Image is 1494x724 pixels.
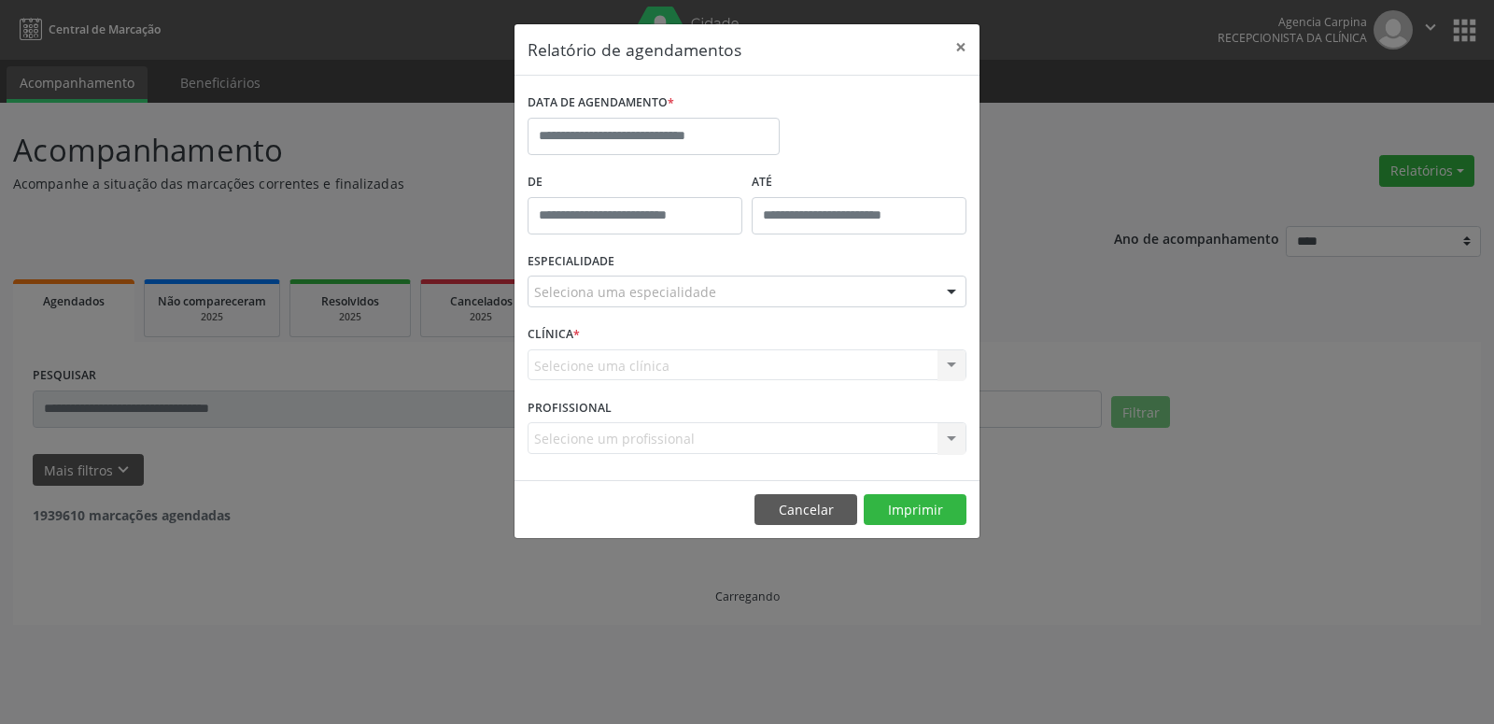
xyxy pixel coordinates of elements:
[752,168,966,197] label: ATÉ
[754,494,857,526] button: Cancelar
[528,89,674,118] label: DATA DE AGENDAMENTO
[942,24,980,70] button: Close
[528,168,742,197] label: De
[528,320,580,349] label: CLÍNICA
[528,37,741,62] h5: Relatório de agendamentos
[864,494,966,526] button: Imprimir
[528,393,612,422] label: PROFISSIONAL
[534,282,716,302] span: Seleciona uma especialidade
[528,248,614,277] label: ESPECIALIDADE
